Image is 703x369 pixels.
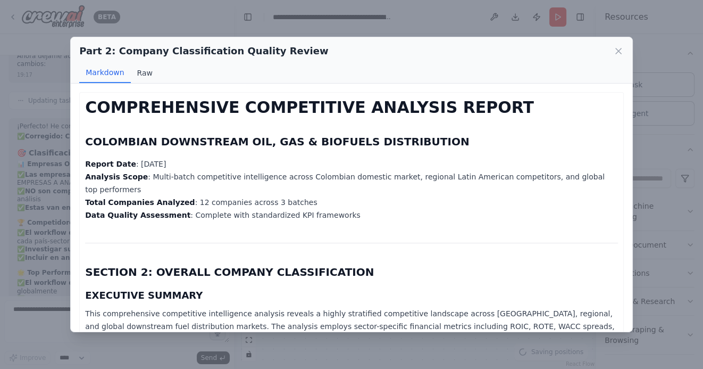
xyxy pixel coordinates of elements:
[85,211,190,219] strong: Data Quality Assessment
[85,265,618,280] h2: SECTION 2: OVERALL COMPANY CLASSIFICATION
[85,198,195,207] strong: Total Companies Analyzed
[85,307,618,346] p: This comprehensive competitive intelligence analysis reveals a highly stratified competitive land...
[131,63,159,83] button: Raw
[85,158,618,222] p: : [DATE] : Multi-batch competitive intelligence across Colombian domestic market, regional Latin ...
[85,98,618,117] h1: COMPREHENSIVE COMPETITIVE ANALYSIS REPORT
[85,173,148,181] strong: Analysis Scope
[85,160,136,168] strong: Report Date
[79,63,130,83] button: Markdown
[85,134,618,149] h2: COLOMBIAN DOWNSTREAM OIL, GAS & BIOFUELS DISTRIBUTION
[85,288,618,303] h3: EXECUTIVE SUMMARY
[79,44,328,59] h2: Part 2: Company Classification Quality Review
